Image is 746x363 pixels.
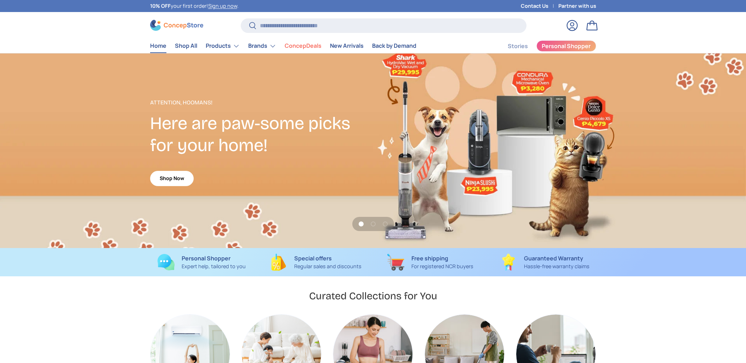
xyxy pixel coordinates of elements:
h2: Curated Collections for You [309,289,437,302]
a: Shop Now [150,171,194,186]
strong: 10% OFF [150,2,171,9]
summary: Products [201,39,244,53]
p: Expert help, tailored to you [182,263,246,270]
a: Sign up now [208,2,237,9]
p: your first order! . [150,2,239,10]
strong: Special offers [294,254,332,262]
a: Free shipping For registered NCR buyers [379,254,482,271]
a: Partner with us [558,2,596,10]
a: New Arrivals [330,39,364,53]
a: Contact Us [521,2,558,10]
nav: Secondary [491,39,596,53]
a: Products [206,39,240,53]
strong: Free shipping [411,254,448,262]
a: Shop All [175,39,197,53]
a: Guaranteed Warranty Hassle-free warranty claims [493,254,596,271]
a: Home [150,39,166,53]
a: Personal Shopper Expert help, tailored to you [150,254,253,271]
a: Special offers Regular sales and discounts [264,254,368,271]
nav: Primary [150,39,416,53]
a: Brands [248,39,276,53]
p: Attention, Hoomans! [150,98,373,107]
p: Hassle-free warranty claims [524,263,590,270]
p: Regular sales and discounts [294,263,361,270]
strong: Personal Shopper [182,254,230,262]
span: Personal Shopper [542,43,591,49]
a: Stories [508,39,528,53]
summary: Brands [244,39,280,53]
a: Back by Demand [372,39,416,53]
img: ConcepStore [150,20,203,31]
a: ConcepDeals [285,39,321,53]
strong: Guaranteed Warranty [524,254,583,262]
h2: Here are paw-some picks for your home! [150,113,373,156]
a: Personal Shopper [536,40,596,52]
p: For registered NCR buyers [411,263,473,270]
